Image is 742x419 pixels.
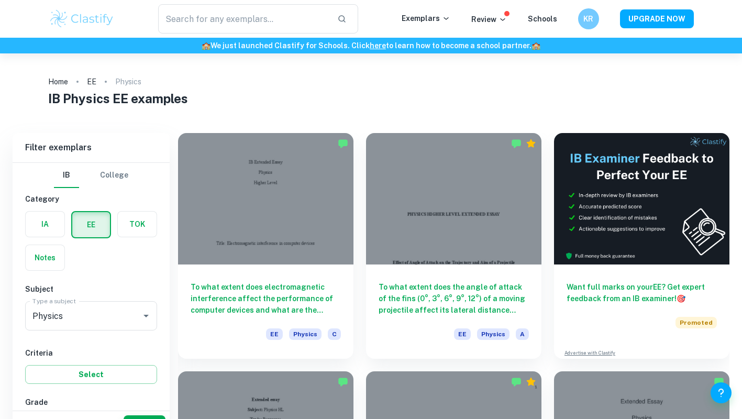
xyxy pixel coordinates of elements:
[511,377,522,387] img: Marked
[266,328,283,340] span: EE
[366,133,541,359] a: To what extent does the angle of attack of the fins (0°, 3°, 6°, 9°, 12°) of a moving projectile ...
[25,193,157,205] h6: Category
[48,74,68,89] a: Home
[2,40,740,51] h6: We just launched Clastify for Schools. Click to learn how to become a school partner.
[675,317,717,328] span: Promoted
[471,14,507,25] p: Review
[554,133,729,264] img: Thumbnail
[26,245,64,270] button: Notes
[158,4,329,34] input: Search for any exemplars...
[528,15,557,23] a: Schools
[711,382,732,403] button: Help and Feedback
[191,281,341,316] h6: To what extent does electromagnetic interference affect the performance of computer devices and w...
[100,163,128,188] button: College
[49,8,115,29] img: Clastify logo
[25,347,157,359] h6: Criteria
[13,133,170,162] h6: Filter exemplars
[454,328,471,340] span: EE
[578,8,599,29] button: KR
[289,328,322,340] span: Physics
[115,76,141,87] p: Physics
[338,138,348,149] img: Marked
[526,377,536,387] div: Premium
[25,396,157,408] h6: Grade
[178,133,353,359] a: To what extent does electromagnetic interference affect the performance of computer devices and w...
[338,377,348,387] img: Marked
[516,328,529,340] span: A
[511,138,522,149] img: Marked
[32,296,76,305] label: Type a subject
[26,212,64,237] button: IA
[54,163,128,188] div: Filter type choice
[328,328,341,340] span: C
[118,212,157,237] button: TOK
[477,328,510,340] span: Physics
[677,294,685,303] span: 🎯
[567,281,717,304] h6: Want full marks on your EE ? Get expert feedback from an IB examiner!
[582,13,594,25] h6: KR
[25,283,157,295] h6: Subject
[370,41,386,50] a: here
[620,9,694,28] button: UPGRADE NOW
[379,281,529,316] h6: To what extent does the angle of attack of the fins (0°, 3°, 6°, 9°, 12°) of a moving projectile ...
[531,41,540,50] span: 🏫
[48,89,693,108] h1: IB Physics EE examples
[25,365,157,384] button: Select
[714,377,724,387] img: Marked
[54,163,79,188] button: IB
[87,74,96,89] a: EE
[72,212,110,237] button: EE
[402,13,450,24] p: Exemplars
[202,41,211,50] span: 🏫
[554,133,729,359] a: Want full marks on yourEE? Get expert feedback from an IB examiner!PromotedAdvertise with Clastify
[526,138,536,149] div: Premium
[564,349,615,357] a: Advertise with Clastify
[139,308,153,323] button: Open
